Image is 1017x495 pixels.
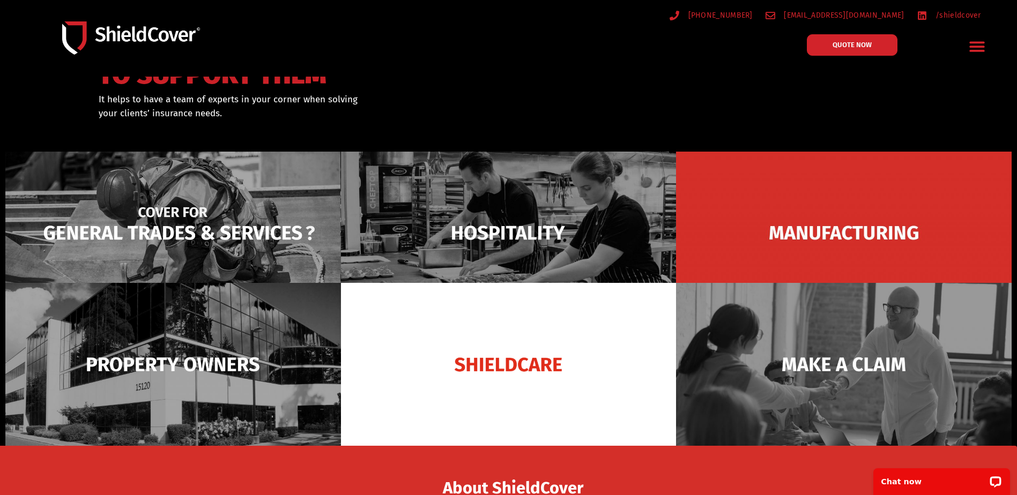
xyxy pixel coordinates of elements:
p: your clients’ insurance needs. [99,107,563,121]
span: [EMAIL_ADDRESS][DOMAIN_NAME] [781,9,904,22]
div: It helps to have a team of experts in your corner when solving [99,93,563,120]
span: /shieldcover [933,9,981,22]
a: [EMAIL_ADDRESS][DOMAIN_NAME] [766,9,904,22]
a: /shieldcover [917,9,981,22]
a: QUOTE NOW [807,34,897,56]
div: Menu Toggle [964,34,990,59]
a: [PHONE_NUMBER] [670,9,753,22]
span: About ShieldCover [443,482,583,495]
span: QUOTE NOW [833,41,872,48]
span: [PHONE_NUMBER] [686,9,753,22]
iframe: LiveChat chat widget [866,461,1017,495]
img: Shield-Cover-Underwriting-Australia-logo-full [62,21,200,55]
